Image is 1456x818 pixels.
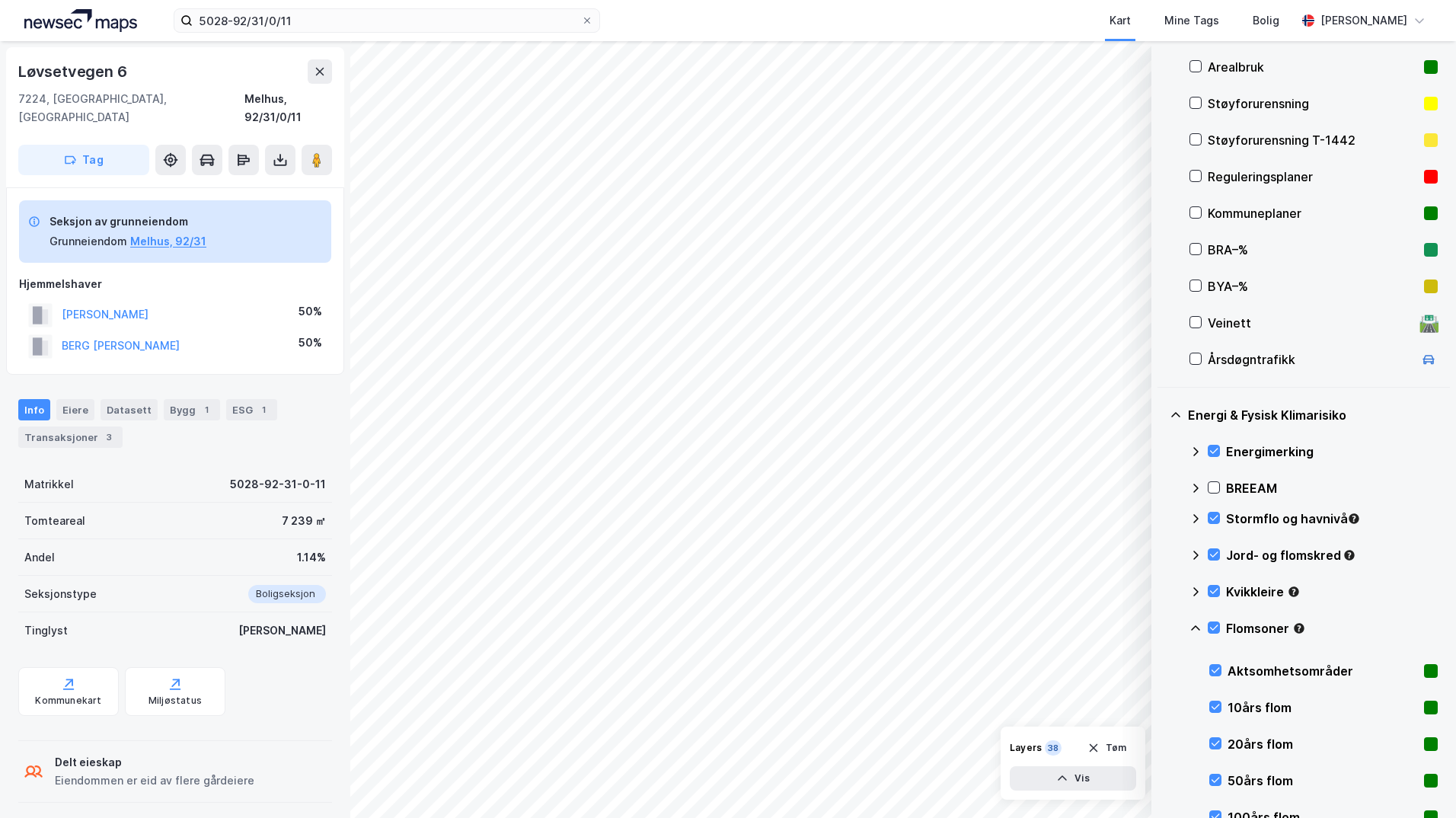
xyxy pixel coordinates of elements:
button: Tag [18,145,149,175]
div: Støyforurensning [1208,94,1418,113]
div: Tooltip anchor [1347,512,1361,526]
img: logo.a4113a55bc3d86da70a041830d287a7e.svg [24,9,137,32]
div: Årsdøgntrafikk [1208,350,1413,369]
div: 3 [101,430,117,445]
div: Info [18,399,50,420]
div: Tooltip anchor [1292,621,1306,635]
div: Delt eieskap [55,753,254,772]
div: Kommunekart [35,695,101,707]
div: 5028-92-31-0-11 [230,475,326,494]
div: Transaksjoner [18,427,123,448]
div: 10års flom [1228,698,1418,717]
div: Kommuneplaner [1208,204,1418,222]
div: Flomsoner [1226,619,1438,637]
input: Søk på adresse, matrikkel, gårdeiere, leietakere eller personer [193,9,581,32]
div: Bygg [164,399,220,420]
div: Tomteareal [24,512,85,530]
div: Datasett [101,399,158,420]
div: Jord- og flomskred [1226,546,1438,564]
div: 50% [299,302,322,321]
div: Reguleringsplaner [1208,168,1418,186]
button: Vis [1010,766,1136,791]
button: Melhus, 92/31 [130,232,206,251]
div: Løvsetvegen 6 [18,59,129,84]
div: 1.14% [297,548,326,567]
div: Andel [24,548,55,567]
div: Tinglyst [24,621,68,640]
div: Bolig [1253,11,1279,30]
div: BYA–% [1208,277,1418,296]
div: 🛣️ [1419,313,1439,333]
div: ESG [226,399,277,420]
div: Melhus, 92/31/0/11 [244,90,332,126]
div: Mine Tags [1164,11,1219,30]
div: Arealbruk [1208,58,1418,76]
div: Kart [1110,11,1131,30]
div: Layers [1010,742,1042,754]
div: 1 [256,402,271,417]
div: Veinett [1208,314,1413,332]
div: 50% [299,334,322,352]
div: Eiendommen er eid av flere gårdeiere [55,772,254,790]
div: Kvikkleire [1226,583,1438,601]
div: Seksjonstype [24,585,97,603]
iframe: Chat Widget [1380,745,1456,818]
div: 38 [1045,740,1062,756]
div: 1 [199,402,214,417]
div: [PERSON_NAME] [238,621,326,640]
div: BRA–% [1208,241,1418,259]
div: Energimerking [1226,443,1438,461]
div: Tooltip anchor [1343,548,1356,562]
div: Grunneiendom [49,232,127,251]
div: 20års flom [1228,735,1418,753]
div: 7224, [GEOGRAPHIC_DATA], [GEOGRAPHIC_DATA] [18,90,244,126]
div: Eiere [56,399,94,420]
div: Aktsomhetsområder [1228,662,1418,680]
div: [PERSON_NAME] [1320,11,1407,30]
div: BREEAM [1226,479,1438,497]
div: Seksjon av grunneiendom [49,212,206,231]
div: 7 239 ㎡ [282,512,326,530]
div: Stormflo og havnivå [1226,510,1438,528]
div: Energi & Fysisk Klimarisiko [1188,406,1438,424]
div: Miljøstatus [148,695,202,707]
div: 50års flom [1228,772,1418,790]
button: Tøm [1078,736,1136,760]
div: Matrikkel [24,475,74,494]
div: Tooltip anchor [1287,585,1301,599]
div: Støyforurensning T-1442 [1208,131,1418,149]
div: Hjemmelshaver [19,275,331,293]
